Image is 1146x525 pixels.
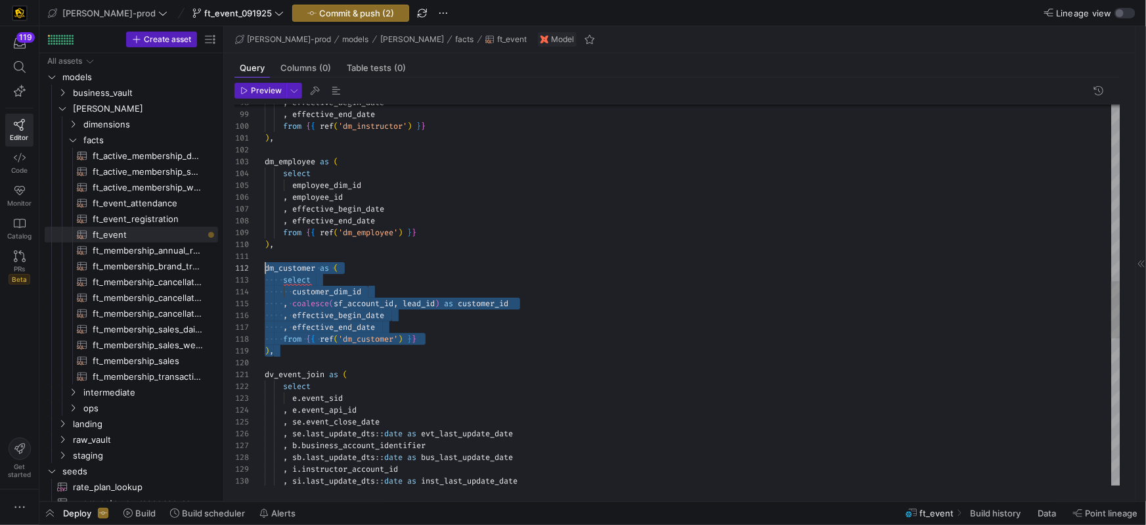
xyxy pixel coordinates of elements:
span: Build [135,508,156,518]
div: Press SPACE to select this row. [45,353,218,369]
a: ft_active_membership_snapshot​​​​​​​​​​ [45,164,218,179]
span: ) [407,121,412,131]
span: si [292,476,301,486]
span: date [384,452,403,463]
button: Commit & push (2) [292,5,409,22]
span: { [311,334,315,344]
img: undefined [540,35,548,43]
span: ft_membership_sales_daily_forecast​​​​​​​​​​ [93,322,203,337]
span: , [283,440,288,451]
span: ( [329,298,334,309]
div: Press SPACE to select this row. [45,101,218,116]
span: } [416,121,421,131]
span: [PERSON_NAME]-prod [62,8,156,18]
a: ft_event​​​​​​​​​​ [45,227,218,242]
span: ops [83,401,216,416]
span: dv_event_join [265,369,324,380]
span: select [283,381,311,392]
a: ft_event_registration​​​​​​​​​​ [45,211,218,227]
div: Press SPACE to select this row. [45,432,218,447]
a: https://storage.googleapis.com/y42-prod-data-exchange/images/uAsz27BndGEK0hZWDFeOjoxA7jCwgK9jE472... [5,2,33,24]
span: ft_membership_transaction​​​​​​​​​​ [93,369,203,384]
span: raw_vault [73,432,216,447]
div: Press SPACE to select this row. [45,242,218,258]
span: Lineage view [1056,8,1112,18]
span: as [407,428,416,439]
a: ft_active_membership_weekly_forecast​​​​​​​​​​ [45,179,218,195]
div: 108 [234,215,249,227]
span: coalesce [292,298,329,309]
span: :: [375,452,384,463]
span: date [384,428,403,439]
span: effective_begin_date [292,310,384,321]
span: . [301,428,306,439]
span: inst_last_update_date [421,476,518,486]
span: ft_active_membership_weekly_forecast​​​​​​​​​​ [93,180,203,195]
span: , [283,298,288,309]
span: event_sid [301,393,343,403]
div: 128 [234,451,249,463]
div: Press SPACE to select this row. [45,321,218,337]
span: , [283,216,288,226]
span: { [311,227,315,238]
div: Press SPACE to select this row. [45,447,218,463]
span: effective_end_date [292,216,375,226]
span: effective_end_date [292,109,375,120]
span: , [269,239,274,250]
span: from [283,227,301,238]
span: Catalog [7,232,32,240]
span: last_update_dts [306,476,375,486]
span: Create asset [144,35,191,44]
span: { [311,121,315,131]
span: ft_event [920,508,954,518]
div: Press SPACE to select this row. [45,479,218,495]
span: , [283,417,288,427]
span: ft_event​​​​​​​​​​ [93,227,203,242]
span: as [320,263,329,273]
span: [PERSON_NAME] [73,101,216,116]
span: customer_dim_id [292,286,361,297]
span: ft_membership_cancellations_daily_forecast​​​​​​​​​​ [93,275,203,290]
span: , [283,192,288,202]
span: , [393,298,398,309]
div: Press SPACE to select this row. [45,306,218,321]
span: , [283,476,288,486]
span: 'dm_customer' [338,334,398,344]
span: as [407,452,416,463]
span: date [384,476,403,486]
span: Editor [11,133,29,141]
span: dimensions [83,117,216,132]
span: . [297,464,301,474]
div: 127 [234,440,249,451]
span: ft_membership_sales_weekly_forecast​​​​​​​​​​ [93,338,203,353]
a: ft_membership_sales_daily_forecast​​​​​​​​​​ [45,321,218,337]
div: Press SPACE to select this row. [45,132,218,148]
button: [PERSON_NAME]-prod [45,5,171,22]
span: rate_plan_lookup​​​​​​ [73,480,203,495]
span: ) [435,298,439,309]
div: 129 [234,463,249,475]
span: ( [334,334,338,344]
span: effective_end_date [292,322,375,332]
div: 115 [234,298,249,309]
span: , [269,133,274,143]
span: facts [456,35,474,44]
div: 119 [16,32,35,43]
div: 103 [234,156,249,168]
div: Press SPACE to select this row. [45,116,218,132]
div: 114 [234,286,249,298]
div: 130 [234,475,249,487]
span: ft_membership_cancellations_weekly_forecast​​​​​​​​​​ [93,290,203,306]
span: , [283,464,288,474]
a: PRsBeta [5,245,33,290]
button: Point lineage [1067,502,1143,524]
a: ft_event_attendance​​​​​​​​​​ [45,195,218,211]
a: ft_membership_brand_transfer​​​​​​​​​​ [45,258,218,274]
a: rate_plan_lookup​​​​​​ [45,479,218,495]
button: Preview [234,83,286,99]
span: Preview [251,86,282,95]
span: Build scheduler [182,508,245,518]
div: 124 [234,404,249,416]
div: 106 [234,191,249,203]
div: Press SPACE to select this row. [45,258,218,274]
